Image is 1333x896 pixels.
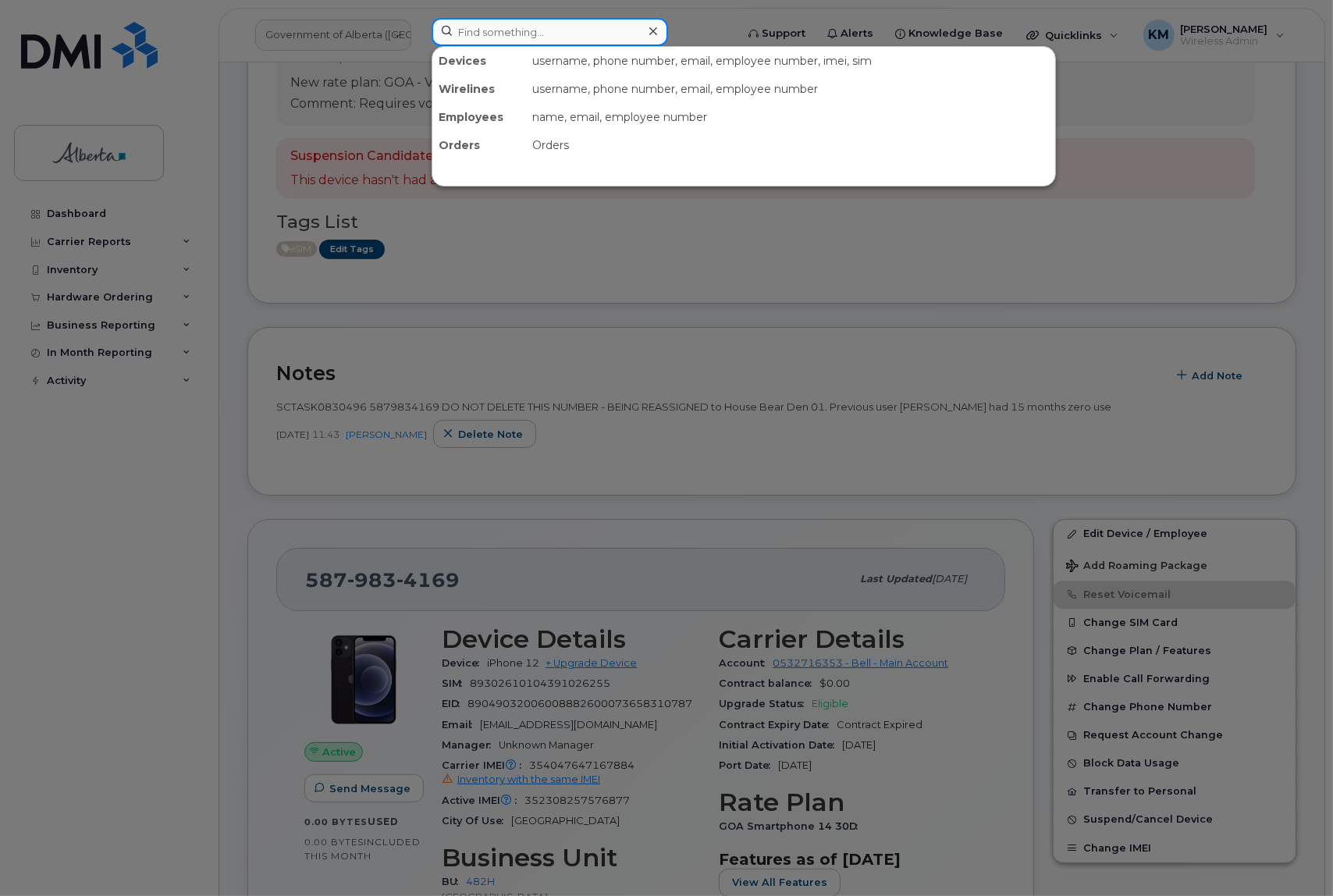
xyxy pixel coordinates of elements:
div: username, phone number, email, employee number [526,75,1055,103]
div: Devices [432,47,526,75]
div: Orders [432,131,526,159]
input: Find something... [432,18,668,46]
div: Employees [432,103,526,131]
div: Wirelines [432,75,526,103]
div: name, email, employee number [526,103,1055,131]
div: username, phone number, email, employee number, imei, sim [526,47,1055,75]
div: Orders [526,131,1055,159]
